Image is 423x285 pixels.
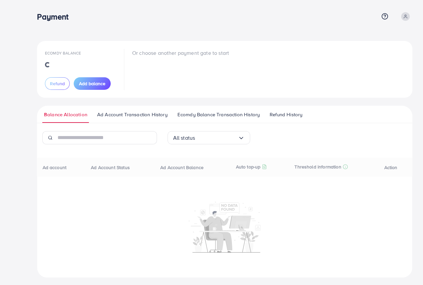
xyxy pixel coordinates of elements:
[132,49,229,57] p: Or choose another payment gate to start
[37,12,74,21] h3: Payment
[270,111,302,118] span: Refund History
[45,50,81,56] span: Ecomdy Balance
[173,133,195,143] span: All status
[45,77,70,90] button: Refund
[97,111,168,118] span: Ad Account Transaction History
[195,133,238,143] input: Search for option
[177,111,260,118] span: Ecomdy Balance Transaction History
[50,80,65,87] span: Refund
[168,131,250,144] div: Search for option
[79,80,105,87] span: Add balance
[74,77,111,90] button: Add balance
[44,111,87,118] span: Balance Allocation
